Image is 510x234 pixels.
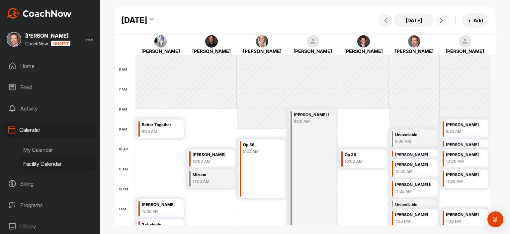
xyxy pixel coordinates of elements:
[25,41,70,46] div: CoachNow
[19,143,97,157] div: My Calendar
[193,171,228,179] div: Mizuno
[446,121,481,129] div: [PERSON_NAME]
[294,118,329,124] div: 8:00 AM
[25,33,70,38] div: [PERSON_NAME]
[459,35,471,48] img: square_default-ef6cabf814de5a2bf16c804365e32c732080f9872bdf737d349900a9daf73cf9.png
[115,207,133,211] div: 1 PM
[345,151,380,159] div: Op 36
[395,181,430,189] div: [PERSON_NAME] [PERSON_NAME]
[115,147,135,151] div: 10 AM
[154,35,167,48] img: square_2a010bb75d7b22adc322a28104a65ec4.jpg
[343,48,384,55] div: [PERSON_NAME]
[487,211,503,227] div: Open Intercom Messenger
[4,100,97,117] div: Activity
[193,151,228,159] div: [PERSON_NAME]
[395,161,430,169] div: [PERSON_NAME]
[394,14,434,27] button: [DATE]
[408,35,421,48] img: square_abdfdf2b4235f0032e8ef9e906cebb3a.jpg
[446,128,481,134] div: 8:30 AM
[468,17,471,24] span: +
[193,158,228,164] div: 10:00 AM
[395,138,430,144] div: 9:00 AM
[4,175,97,192] div: Billing
[446,158,481,164] div: 10:00 AM
[115,187,135,191] div: 12 PM
[395,201,430,209] div: Unavailable
[395,151,430,159] div: [PERSON_NAME]
[446,151,481,159] div: [PERSON_NAME]
[115,167,134,171] div: 11 AM
[446,211,481,219] div: [PERSON_NAME]
[7,8,72,19] img: CoachNow
[395,188,430,194] div: 11:30 AM
[191,48,232,55] div: [PERSON_NAME]
[256,35,269,48] img: square_622f49074c953c3c8f4e28f1f7ba1573.jpg
[446,218,481,224] div: 1:00 PM
[115,107,134,111] div: 8 AM
[51,41,70,46] img: CoachNow acadmey
[142,208,177,214] div: 12:30 PM
[345,158,380,164] div: 10:00 AM
[395,168,430,174] div: 10:30 AM
[446,171,481,179] div: [PERSON_NAME]
[115,127,134,131] div: 9 AM
[142,221,177,229] div: 2 students
[140,48,181,55] div: [PERSON_NAME]
[205,35,218,48] img: square_1198837a0621bc99c576034cd466346b.jpg
[243,141,278,149] div: Op 36
[19,157,97,171] div: Facility Calendar
[193,178,228,184] div: 11:00 AM
[293,48,333,55] div: [PERSON_NAME]
[4,79,97,96] div: Feed
[142,121,177,129] div: Better Together
[242,48,283,55] div: [PERSON_NAME]
[115,67,134,71] div: 6 AM
[357,35,370,48] img: square_9c94fc23318557d4c37e61806d2aa4b1.jpg
[446,141,481,149] div: [PERSON_NAME]
[462,13,489,28] button: +Add
[142,201,177,209] div: [PERSON_NAME]
[395,131,430,139] div: Unavailable
[243,148,278,154] div: 9:30 AM
[115,87,133,91] div: 7 AM
[307,35,319,48] img: square_default-ef6cabf814de5a2bf16c804365e32c732080f9872bdf737d349900a9daf73cf9.png
[395,211,430,219] div: [PERSON_NAME]
[4,197,97,213] div: Programs
[122,14,147,26] div: [DATE]
[294,111,329,119] div: [PERSON_NAME] Harbor
[394,48,435,55] div: [PERSON_NAME]
[446,178,481,184] div: 11:00 AM
[395,218,430,224] div: 1:00 PM
[7,32,21,47] img: square_abdfdf2b4235f0032e8ef9e906cebb3a.jpg
[142,128,177,134] div: 8:30 AM
[4,58,97,74] div: Home
[445,48,485,55] div: [PERSON_NAME]
[4,121,97,138] div: Calendar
